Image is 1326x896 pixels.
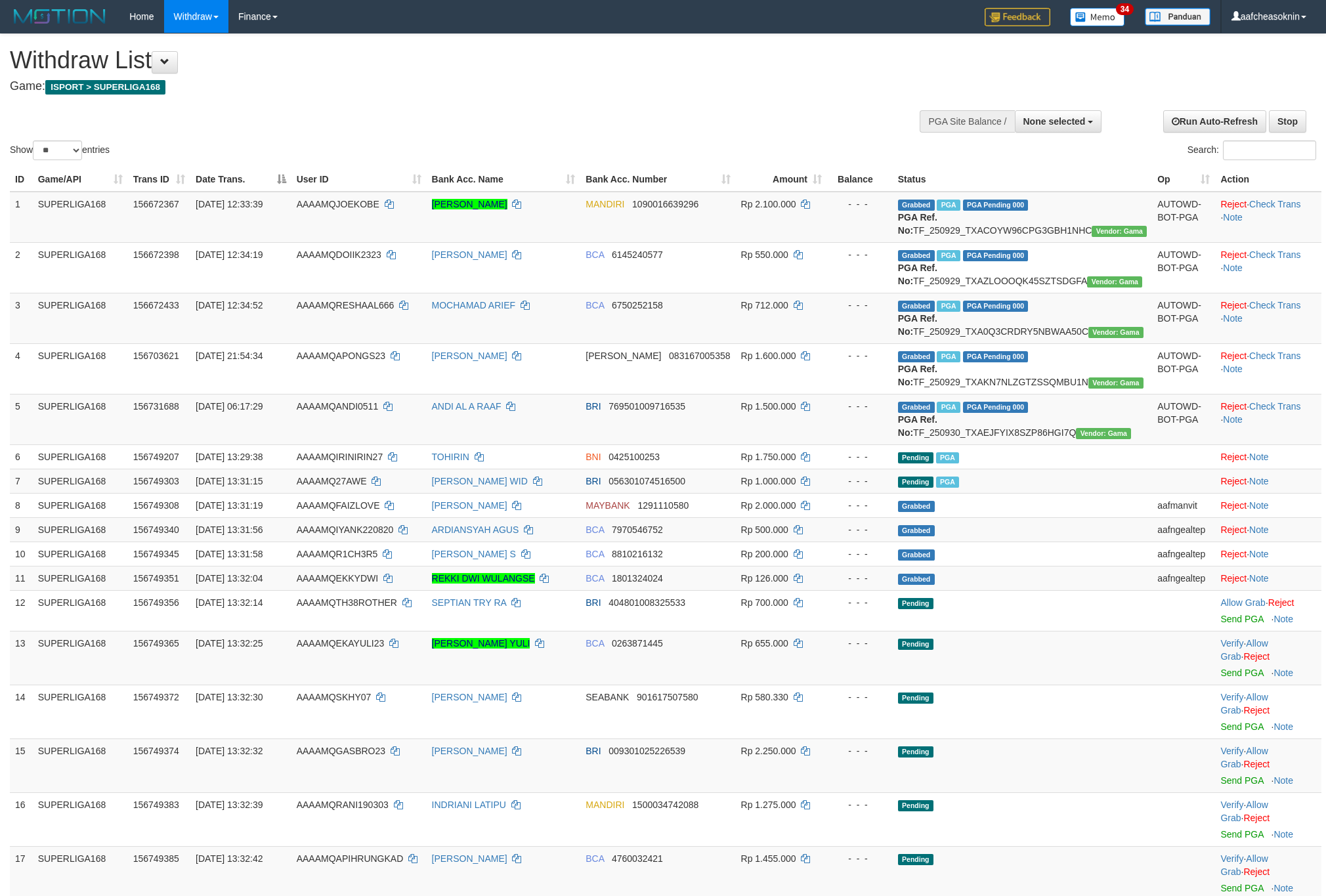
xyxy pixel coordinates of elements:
td: TF_250929_TXAZLOOOQK45SZTSDGFA [893,242,1152,293]
td: 3 [10,293,33,343]
td: · · [1215,293,1321,343]
a: ARDIANSYAH AGUS [432,524,519,535]
td: TF_250930_TXAEJFYIX8SZP86HGI7Q [893,394,1152,444]
span: Vendor URL: https://trx31.1velocity.biz [1076,428,1131,439]
a: Reject [1220,476,1247,486]
a: Verify [1220,853,1243,864]
span: BCA [586,549,604,559]
td: SUPERLIGA168 [33,469,128,493]
a: [PERSON_NAME] [432,351,507,361]
span: Pending [898,639,933,650]
span: [DATE] 13:32:25 [196,638,263,649]
td: 4 [10,343,33,394]
span: MAYBANK [586,500,630,511]
a: Reject [1220,351,1247,361]
button: None selected [1015,110,1102,133]
a: Note [1223,313,1243,324]
span: BNI [586,452,601,462]
td: SUPERLIGA168 [33,394,128,444]
span: Marked by aafsoycanthlai [936,452,959,463]
a: Reject [1220,249,1247,260]
td: 12 [10,590,33,631]
b: PGA Ref. No: [898,364,937,387]
span: AAAAMQEKAYULI23 [297,638,385,649]
span: [DATE] 21:54:34 [196,351,263,361]
td: 1 [10,192,33,243]
span: SEABANK [586,692,629,702]
a: Verify [1220,692,1243,702]
td: 13 [10,631,33,685]
a: Note [1249,476,1269,486]
td: 2 [10,242,33,293]
a: [PERSON_NAME] YULI [432,638,530,649]
td: AUTOWD-BOT-PGA [1152,192,1215,243]
td: aafngealtep [1152,542,1215,566]
span: Vendor URL: https://trx31.1velocity.biz [1088,327,1144,338]
span: AAAAMQTH38ROTHER [297,597,397,608]
span: 156749303 [133,476,179,486]
span: Grabbed [898,200,935,211]
th: Op: activate to sort column ascending [1152,167,1215,192]
a: Note [1249,524,1269,535]
span: AAAAMQJOEKOBE [297,199,379,209]
td: SUPERLIGA168 [33,493,128,517]
td: SUPERLIGA168 [33,738,128,792]
h1: Withdraw List [10,47,871,74]
td: · [1215,493,1321,517]
a: INDRIANI LATIPU [432,800,506,810]
span: Copy 1801324024 to clipboard [612,573,663,584]
td: 10 [10,542,33,566]
span: Copy 901617507580 to clipboard [637,692,698,702]
div: - - - [832,349,888,362]
a: TOHIRIN [432,452,469,462]
a: Note [1249,549,1269,559]
span: 156749372 [133,692,179,702]
a: Reject [1220,573,1247,584]
span: Copy 8810216132 to clipboard [612,549,663,559]
div: - - - [832,744,888,757]
a: REKKI DWI WULANGSE [432,573,535,584]
span: [DATE] 13:32:30 [196,692,263,702]
span: Grabbed [898,525,935,536]
td: · · [1215,394,1321,444]
span: Rp 200.000 [741,549,788,559]
span: Rp 1.750.000 [741,452,796,462]
a: Reject [1243,813,1270,823]
span: Marked by aafsoycanthlai [937,301,960,312]
label: Show entries [10,140,110,160]
b: PGA Ref. No: [898,263,937,286]
td: AUTOWD-BOT-PGA [1152,293,1215,343]
td: 8 [10,493,33,517]
span: Rp 2.000.000 [741,500,796,511]
span: 156703621 [133,351,179,361]
th: Action [1215,167,1321,192]
span: Copy 6750252158 to clipboard [612,300,663,310]
a: Reject [1220,500,1247,511]
th: Balance [827,167,893,192]
a: Check Trans [1249,401,1301,412]
img: MOTION_logo.png [10,7,110,26]
span: AAAAMQAPONGS23 [297,351,385,361]
span: AAAAMQFAIZLOVE [297,500,380,511]
span: Rp 1.600.000 [741,351,796,361]
span: Copy 1090016639296 to clipboard [632,199,698,209]
a: Note [1223,414,1243,425]
td: TF_250929_TXACOYW96CPG3GBH1NHC [893,192,1152,243]
span: [DATE] 13:31:15 [196,476,263,486]
td: aafngealtep [1152,566,1215,590]
img: panduan.png [1145,8,1210,26]
td: 6 [10,444,33,469]
a: [PERSON_NAME] [432,746,507,756]
span: 156749308 [133,500,179,511]
a: Send PGA [1220,614,1263,624]
a: Verify [1220,746,1243,756]
b: PGA Ref. No: [898,212,937,236]
span: Rp 2.100.000 [741,199,796,209]
div: - - - [832,450,888,463]
a: Check Trans [1249,199,1301,209]
span: Vendor URL: https://trx31.1velocity.biz [1092,226,1147,237]
td: aafngealtep [1152,517,1215,542]
span: 156672398 [133,249,179,260]
div: PGA Site Balance / [920,110,1014,133]
span: 156749356 [133,597,179,608]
